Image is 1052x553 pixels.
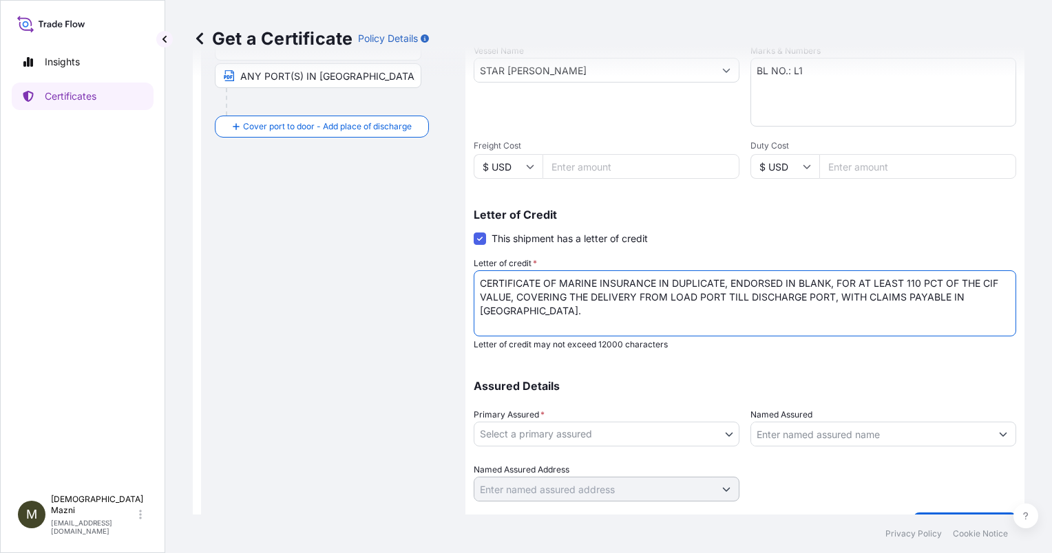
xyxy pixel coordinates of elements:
[26,508,37,521] span: M
[750,140,1016,151] span: Duty Cost
[474,380,1016,391] p: Assured Details
[914,512,1016,540] button: Create Certificate
[12,83,154,110] a: Certificates
[474,257,537,270] label: Letter of credit
[12,48,154,76] a: Insights
[474,408,545,422] span: Primary Assured
[474,463,569,477] label: Named Assured Address
[474,422,739,446] button: Select a primary assured
[751,422,991,446] input: Assured Name
[193,28,353,50] p: Get a Certificate
[474,339,1016,350] p: Letter of credit may not exceed 12000 characters
[51,494,136,516] p: [DEMOGRAPHIC_DATA] Mazni
[750,408,812,422] label: Named Assured
[474,477,714,501] input: Named Assured Address
[480,427,592,441] span: Select a primary assured
[991,422,1016,446] button: Show suggestions
[492,232,648,246] span: This shipment has a letter of credit
[474,209,1016,220] p: Letter of Credit
[885,528,942,539] a: Privacy Policy
[819,154,1016,179] input: Enter amount
[45,89,96,103] p: Certificates
[358,32,418,45] p: Policy Details
[215,116,429,138] button: Cover port to door - Add place of discharge
[543,154,739,179] input: Enter amount
[474,140,739,151] span: Freight Cost
[243,120,412,133] span: Cover port to door - Add place of discharge
[51,519,136,535] p: [EMAIL_ADDRESS][DOMAIN_NAME]
[953,528,1008,539] a: Cookie Notice
[45,55,80,69] p: Insights
[714,477,739,501] button: Show suggestions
